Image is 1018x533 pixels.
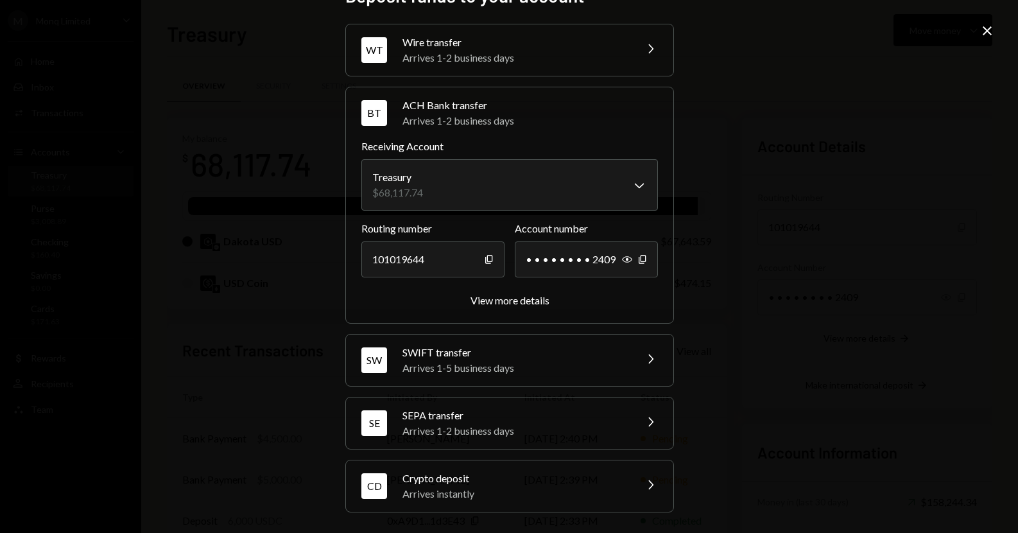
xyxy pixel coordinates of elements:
[361,410,387,436] div: SE
[402,35,627,50] div: Wire transfer
[402,423,627,439] div: Arrives 1-2 business days
[361,159,658,211] button: Receiving Account
[402,98,658,113] div: ACH Bank transfer
[515,241,658,277] div: • • • • • • • • 2409
[402,408,627,423] div: SEPA transfer
[402,360,627,376] div: Arrives 1-5 business days
[346,398,673,449] button: SESEPA transferArrives 1-2 business days
[361,139,658,154] label: Receiving Account
[402,113,658,128] div: Arrives 1-2 business days
[515,221,658,236] label: Account number
[402,50,627,66] div: Arrives 1-2 business days
[402,471,627,486] div: Crypto deposit
[346,87,673,139] button: BTACH Bank transferArrives 1-2 business days
[361,100,387,126] div: BT
[361,241,505,277] div: 101019644
[346,335,673,386] button: SWSWIFT transferArrives 1-5 business days
[470,294,549,306] div: View more details
[346,24,673,76] button: WTWire transferArrives 1-2 business days
[361,473,387,499] div: CD
[346,460,673,512] button: CDCrypto depositArrives instantly
[361,37,387,63] div: WT
[402,345,627,360] div: SWIFT transfer
[361,347,387,373] div: SW
[361,139,658,308] div: BTACH Bank transferArrives 1-2 business days
[470,294,549,308] button: View more details
[361,221,505,236] label: Routing number
[402,486,627,502] div: Arrives instantly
